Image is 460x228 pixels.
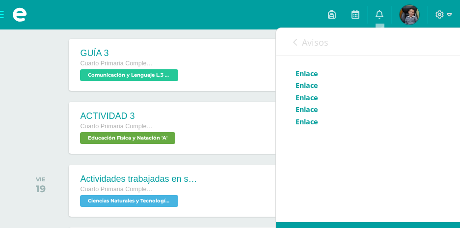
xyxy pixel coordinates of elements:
[36,183,46,195] div: 19
[296,81,318,90] a: Enlace
[80,174,198,184] div: Actividades trabajadas en su libro
[296,117,318,126] a: Enlace
[302,36,328,48] span: Avisos
[296,69,318,78] a: Enlace
[80,48,181,58] div: GUÍA 3
[36,176,46,183] div: VIE
[80,60,154,67] span: Cuarto Primaria Complementaria
[296,105,318,114] a: Enlace
[400,5,419,25] img: 8d8d3013cc8cda2a2bc87b65bf804020.png
[80,123,154,130] span: Cuarto Primaria Complementaria
[80,69,178,81] span: Comunicación y Lenguaje L.3 (Inglés y Laboratorio) 'A'
[80,132,175,144] span: Educación Física y Natación 'A'
[296,93,318,102] a: Enlace
[80,195,178,207] span: Ciencias Naturales y Tecnología 'A'
[80,111,178,121] div: ACTIVIDAD 3
[80,186,154,193] span: Cuarto Primaria Complementaria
